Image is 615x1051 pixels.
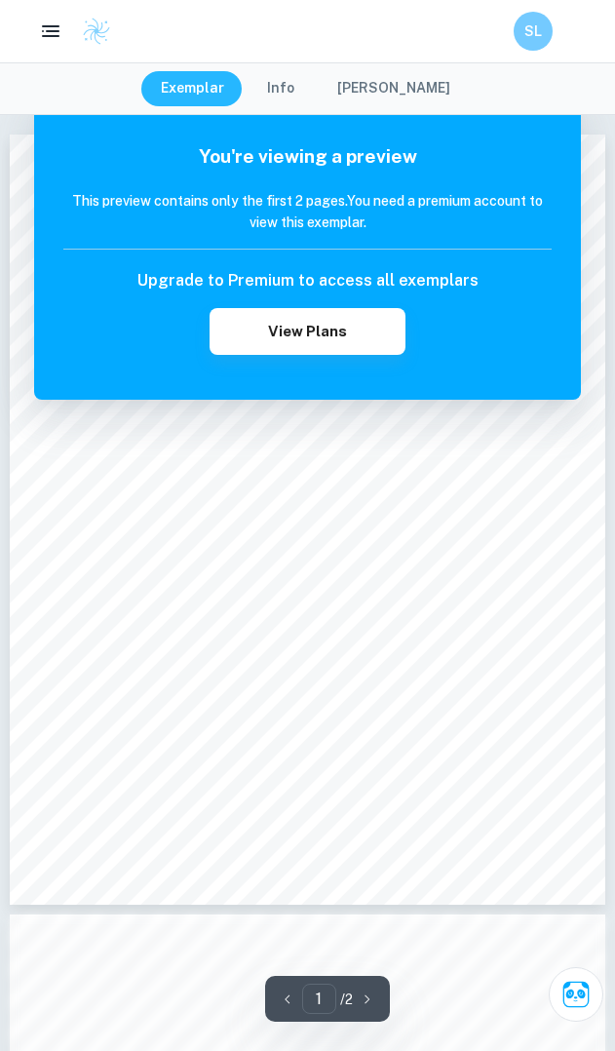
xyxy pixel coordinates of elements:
h6: Upgrade to Premium to access all exemplars [137,269,479,292]
button: [PERSON_NAME] [318,71,470,106]
h5: You're viewing a preview [63,142,552,171]
h6: SL [522,20,545,42]
button: SL [514,12,553,51]
a: Clastify logo [70,17,111,46]
button: View Plans [210,308,404,355]
button: Info [248,71,314,106]
button: Ask Clai [549,967,603,1022]
p: / 2 [340,989,353,1010]
button: Exemplar [141,71,244,106]
h6: This preview contains only the first 2 pages. You need a premium account to view this exemplar. [63,190,552,233]
img: Clastify logo [82,17,111,46]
